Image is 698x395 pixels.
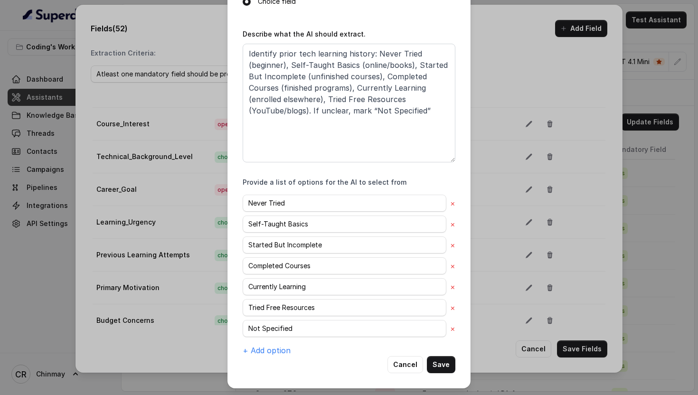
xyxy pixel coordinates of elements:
label: Provide a list of options for the AI to select from [243,178,406,187]
button: × [450,218,455,230]
button: Cancel [387,356,423,373]
button: × [450,281,455,292]
label: Describe what the AI should extract. [243,30,366,38]
button: × [450,260,455,272]
input: Option 3 [243,236,446,254]
button: × [450,302,455,313]
textarea: Identify prior tech learning history: Never Tried (beginner), Self-Taught Basics (online/books), ... [243,44,455,162]
input: Option 5 [243,278,446,295]
input: Option 1 [243,195,446,212]
button: × [450,239,455,251]
button: × [450,323,455,334]
button: + Add option [243,345,291,356]
input: Option 4 [243,257,446,274]
button: × [450,197,455,209]
input: Option 7 [243,320,446,337]
input: Option 6 [243,299,446,316]
button: Save [427,356,455,373]
input: Option 2 [243,216,446,233]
